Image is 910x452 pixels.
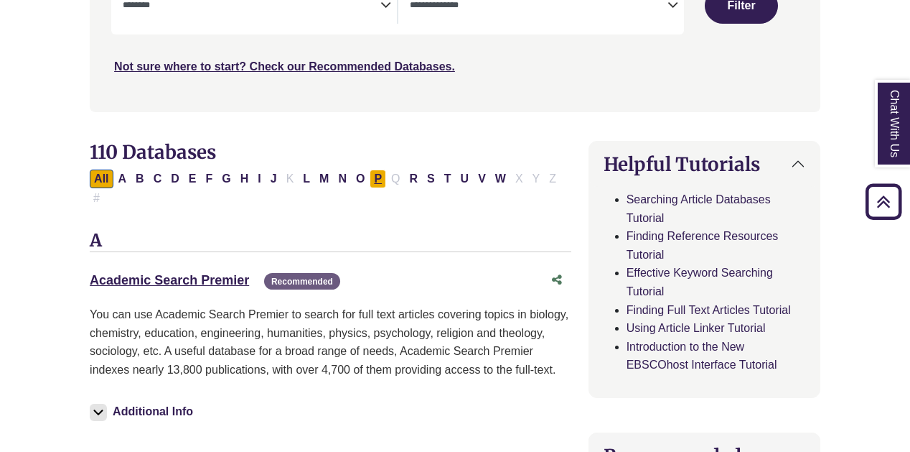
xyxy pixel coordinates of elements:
[491,170,510,188] button: Filter Results W
[299,170,314,188] button: Filter Results L
[627,193,771,224] a: Searching Article Databases Tutorial
[456,170,474,188] button: Filter Results U
[201,170,217,188] button: Filter Results F
[315,170,333,188] button: Filter Results M
[589,142,820,187] button: Helpful Tutorials
[627,341,777,372] a: Introduction to the New EBSCOhost Interface Tutorial
[627,267,773,298] a: Effective Keyword Searching Tutorial
[90,305,571,379] p: You can use Academic Search Premier to search for full text articles covering topics in biology, ...
[627,304,791,316] a: Finding Full Text Articles Tutorial
[253,170,265,188] button: Filter Results I
[440,170,456,188] button: Filter Results T
[405,170,423,188] button: Filter Results R
[166,170,184,188] button: Filter Results D
[123,1,380,12] textarea: Search
[114,170,131,188] button: Filter Results A
[352,170,369,188] button: Filter Results O
[410,1,667,12] textarea: Search
[149,170,166,188] button: Filter Results C
[90,273,249,287] a: Academic Search Premier
[627,322,766,334] a: Using Article Linker Tutorial
[90,402,197,422] button: Additional Info
[423,170,439,188] button: Filter Results S
[131,170,149,188] button: Filter Results B
[217,170,235,188] button: Filter Results G
[90,170,113,188] button: All
[90,172,562,203] div: Alpha-list to filter by first letter of database name
[114,60,455,73] a: Not sure where to start? Check our Recommended Databases.
[236,170,253,188] button: Filter Results H
[90,231,571,252] h3: A
[184,170,201,188] button: Filter Results E
[370,170,386,188] button: Filter Results P
[474,170,490,188] button: Filter Results V
[860,192,906,211] a: Back to Top
[266,170,281,188] button: Filter Results J
[627,230,779,261] a: Finding Reference Resources Tutorial
[264,273,340,290] span: Recommended
[543,267,571,294] button: Share this database
[90,140,216,164] span: 110 Databases
[334,170,351,188] button: Filter Results N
